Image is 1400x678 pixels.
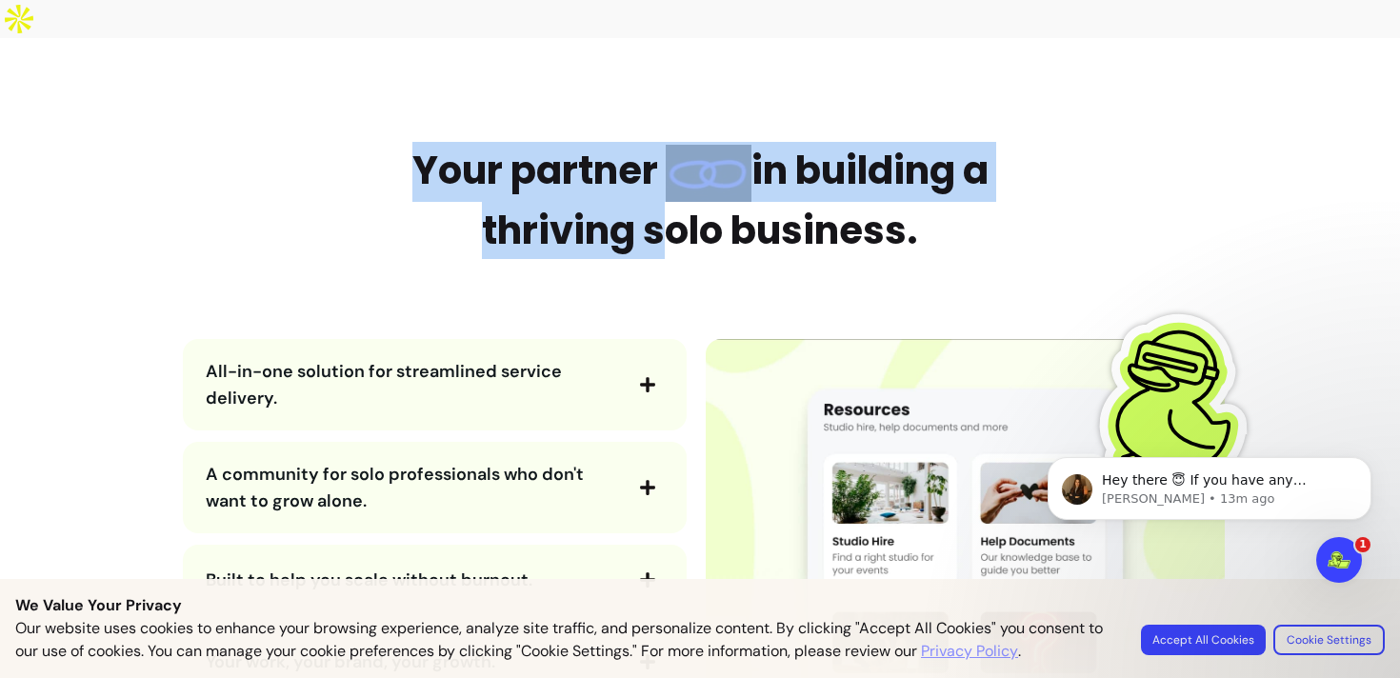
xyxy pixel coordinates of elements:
img: link Blue [666,145,751,202]
a: Privacy Policy [921,640,1018,663]
button: Accept All Cookies [1141,625,1266,655]
button: Built to help you scale without burnout. [206,564,664,596]
span: 1 [1355,537,1370,552]
span: Built to help you scale without burnout. [206,568,532,591]
span: All-in-one solution for streamlined service delivery. [206,360,562,409]
p: We Value Your Privacy [15,594,1385,617]
img: Fluum Duck sticker [1082,310,1272,501]
button: Cookie Settings [1273,625,1385,655]
button: All-in-one solution for streamlined service delivery. [206,358,664,411]
iframe: Intercom live chat [1316,537,1362,583]
h2: Your partner in building a thriving solo business. [390,142,1010,259]
span: A community for solo professionals who don't want to grow alone. [206,463,584,512]
p: Our website uses cookies to enhance your browsing experience, analyze site traffic, and personali... [15,617,1118,663]
iframe: Intercom notifications message [1019,417,1400,627]
button: A community for solo professionals who don't want to grow alone. [206,461,664,514]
